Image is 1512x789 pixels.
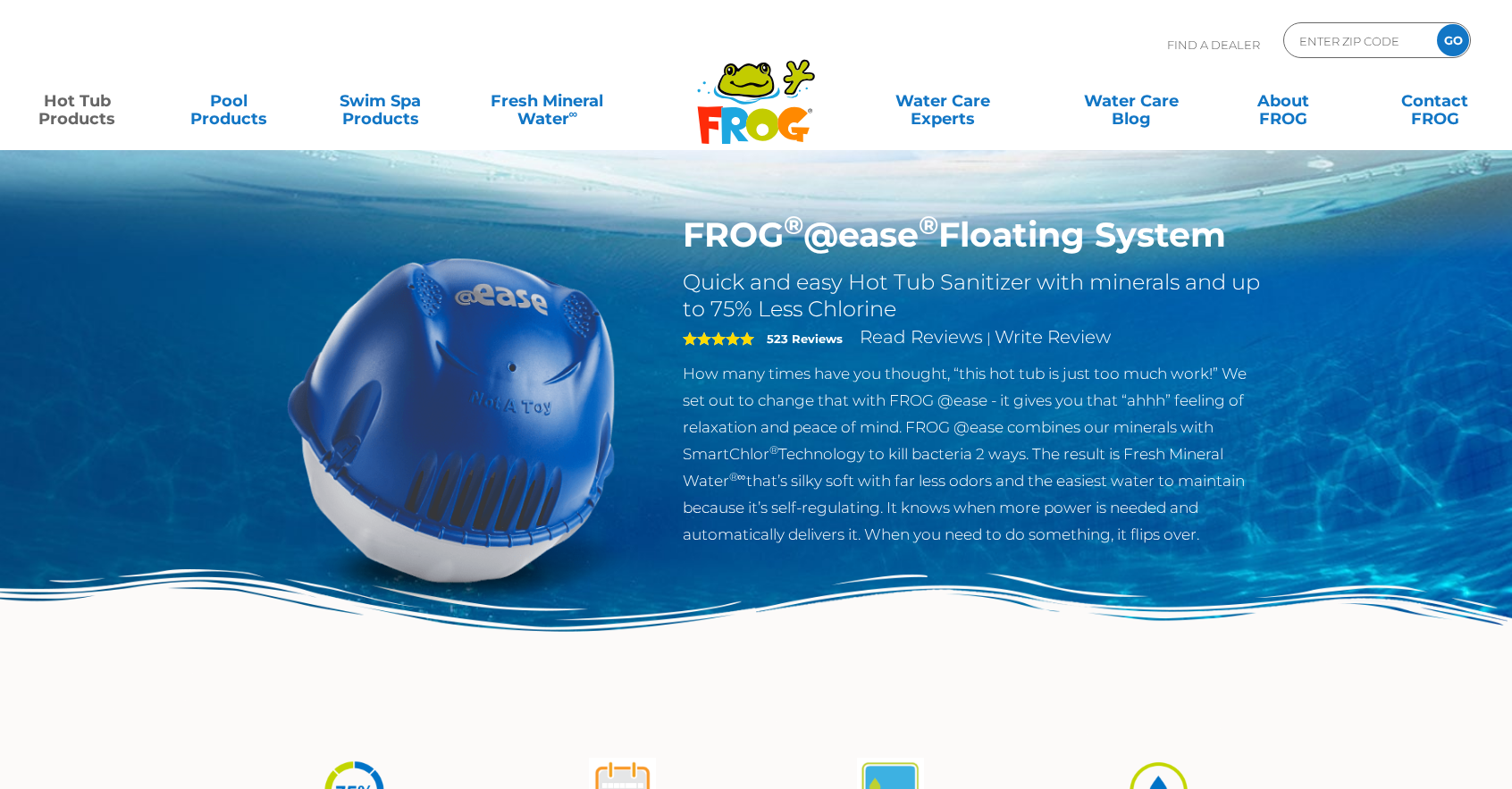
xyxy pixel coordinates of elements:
[687,36,825,145] img: Frog Products Logo
[1437,24,1469,56] input: GO
[683,360,1266,548] p: How many times have you thought, “this hot tub is just too much work!” We set out to change that ...
[769,443,778,457] sup: ®
[247,214,656,624] img: hot-tub-product-atease-system.png
[322,83,440,119] a: Swim SpaProducts
[683,214,1266,256] h1: FROG @ease Floating System
[569,106,578,121] sup: ∞
[784,209,803,240] sup: ®
[474,83,621,119] a: Fresh MineralWater∞
[846,83,1038,119] a: Water CareExperts
[683,269,1266,323] h2: Quick and easy Hot Tub Sanitizer with minerals and up to 75% Less Chlorine
[18,83,136,119] a: Hot TubProducts
[919,209,938,240] sup: ®
[170,83,288,119] a: PoolProducts
[1072,83,1190,119] a: Water CareBlog
[729,470,746,483] sup: ®∞
[767,332,843,346] strong: 523 Reviews
[995,326,1111,348] a: Write Review
[1224,83,1342,119] a: AboutFROG
[860,326,983,348] a: Read Reviews
[1376,83,1494,119] a: ContactFROG
[683,332,754,346] span: 5
[1167,22,1260,67] p: Find A Dealer
[987,330,991,347] span: |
